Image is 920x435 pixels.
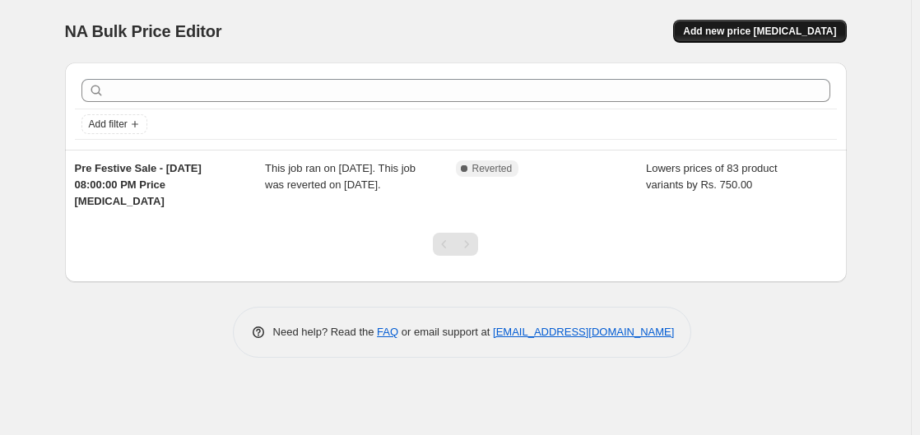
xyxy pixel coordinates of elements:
a: [EMAIL_ADDRESS][DOMAIN_NAME] [493,326,674,338]
button: Add filter [81,114,147,134]
span: or email support at [398,326,493,338]
span: Pre Festive Sale - [DATE] 08:00:00 PM Price [MEDICAL_DATA] [75,162,202,207]
button: Add new price [MEDICAL_DATA] [673,20,846,43]
span: Reverted [472,162,513,175]
nav: Pagination [433,233,478,256]
a: FAQ [377,326,398,338]
span: Add new price [MEDICAL_DATA] [683,25,836,38]
span: NA Bulk Price Editor [65,22,222,40]
span: Add filter [89,118,128,131]
span: Lowers prices of 83 product variants by Rs. 750.00 [646,162,778,191]
span: Need help? Read the [273,326,378,338]
span: This job ran on [DATE]. This job was reverted on [DATE]. [265,162,416,191]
